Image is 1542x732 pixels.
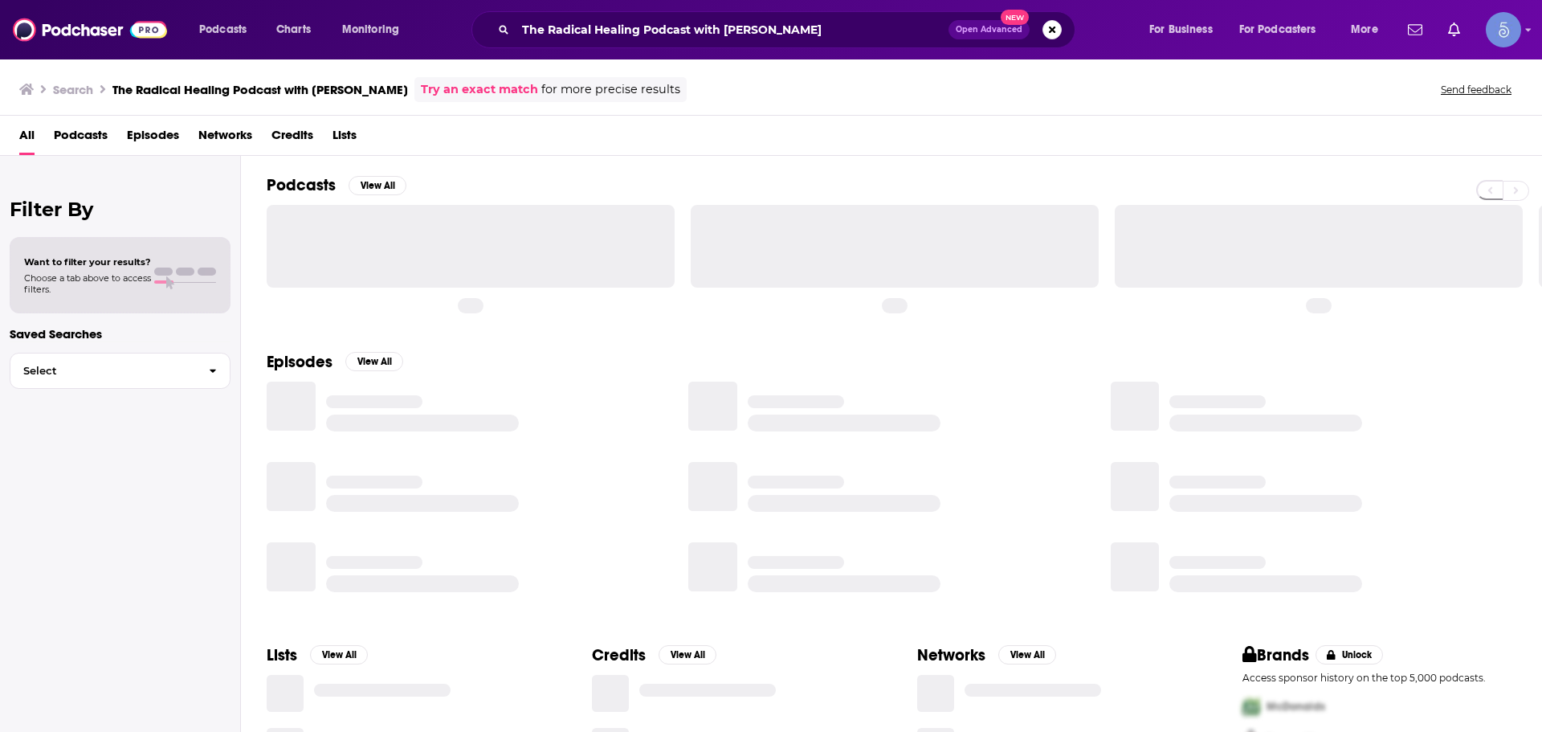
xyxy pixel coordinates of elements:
[10,353,230,389] button: Select
[917,645,1056,665] a: NetworksView All
[24,256,151,268] span: Want to filter your results?
[24,272,151,295] span: Choose a tab above to access filters.
[1242,672,1516,684] p: Access sponsor history on the top 5,000 podcasts.
[199,18,247,41] span: Podcasts
[345,352,403,371] button: View All
[1229,17,1340,43] button: open menu
[956,26,1022,34] span: Open Advanced
[53,82,93,97] h3: Search
[267,645,297,665] h2: Lists
[1316,645,1384,665] button: Unlock
[13,14,167,45] img: Podchaser - Follow, Share and Rate Podcasts
[266,17,320,43] a: Charts
[331,17,420,43] button: open menu
[1138,17,1233,43] button: open menu
[267,175,406,195] a: PodcastsView All
[659,645,716,665] button: View All
[592,645,646,665] h2: Credits
[1486,12,1521,47] span: Logged in as Spiral5-G1
[198,122,252,155] a: Networks
[112,82,408,97] h3: The Radical Healing Podcast with [PERSON_NAME]
[1267,700,1325,714] span: McDonalds
[267,175,336,195] h2: Podcasts
[349,176,406,195] button: View All
[10,326,230,341] p: Saved Searches
[1236,690,1267,723] img: First Pro Logo
[917,645,985,665] h2: Networks
[1001,10,1030,25] span: New
[1486,12,1521,47] button: Show profile menu
[127,122,179,155] a: Episodes
[516,17,948,43] input: Search podcasts, credits, & more...
[276,18,311,41] span: Charts
[487,11,1091,48] div: Search podcasts, credits, & more...
[541,80,680,99] span: for more precise results
[19,122,35,155] a: All
[271,122,313,155] a: Credits
[998,645,1056,665] button: View All
[332,122,357,155] a: Lists
[1340,17,1398,43] button: open menu
[1401,16,1429,43] a: Show notifications dropdown
[10,366,196,376] span: Select
[10,198,230,221] h2: Filter By
[948,20,1030,39] button: Open AdvancedNew
[1149,18,1213,41] span: For Business
[1442,16,1467,43] a: Show notifications dropdown
[267,352,332,372] h2: Episodes
[267,645,368,665] a: ListsView All
[310,645,368,665] button: View All
[1351,18,1378,41] span: More
[1242,645,1309,665] h2: Brands
[267,352,403,372] a: EpisodesView All
[421,80,538,99] a: Try an exact match
[54,122,108,155] a: Podcasts
[592,645,716,665] a: CreditsView All
[1486,12,1521,47] img: User Profile
[1239,18,1316,41] span: For Podcasters
[188,17,267,43] button: open menu
[1436,83,1516,96] button: Send feedback
[342,18,399,41] span: Monitoring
